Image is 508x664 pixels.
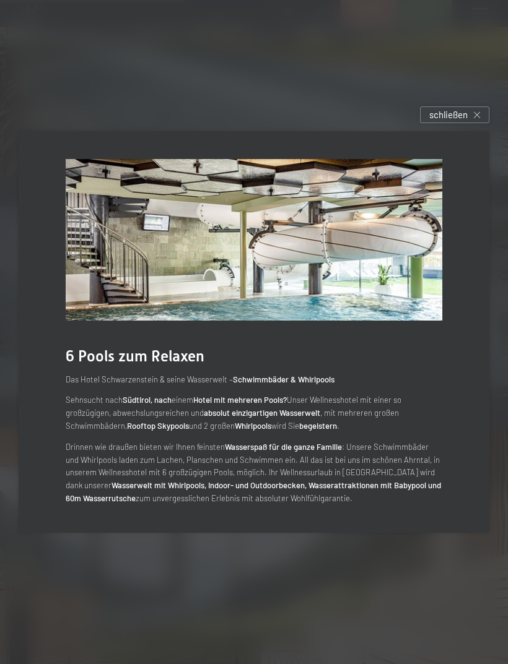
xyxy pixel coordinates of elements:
[299,421,337,431] strong: begeistern
[123,395,172,405] strong: Südtirol, nach
[66,159,442,320] img: Urlaub - Schwimmbad - Sprudelbänke - Babybecken uvw.
[235,421,271,431] strong: Whirlpools
[193,395,287,405] strong: Hotel mit mehreren Pools?
[66,347,204,365] span: 6 Pools zum Relaxen
[233,374,335,384] strong: Schwimmbäder & Whirlpools
[66,373,442,386] p: Das Hotel Schwarzenstein & seine Wasserwelt –
[66,394,442,432] p: Sehnsucht nach einem Unser Wellnesshotel mit einer so großzügigen, abwechslungsreichen und , mit ...
[204,408,320,418] strong: absolut einzigartigen Wasserwelt
[127,421,189,431] strong: Rooftop Skypools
